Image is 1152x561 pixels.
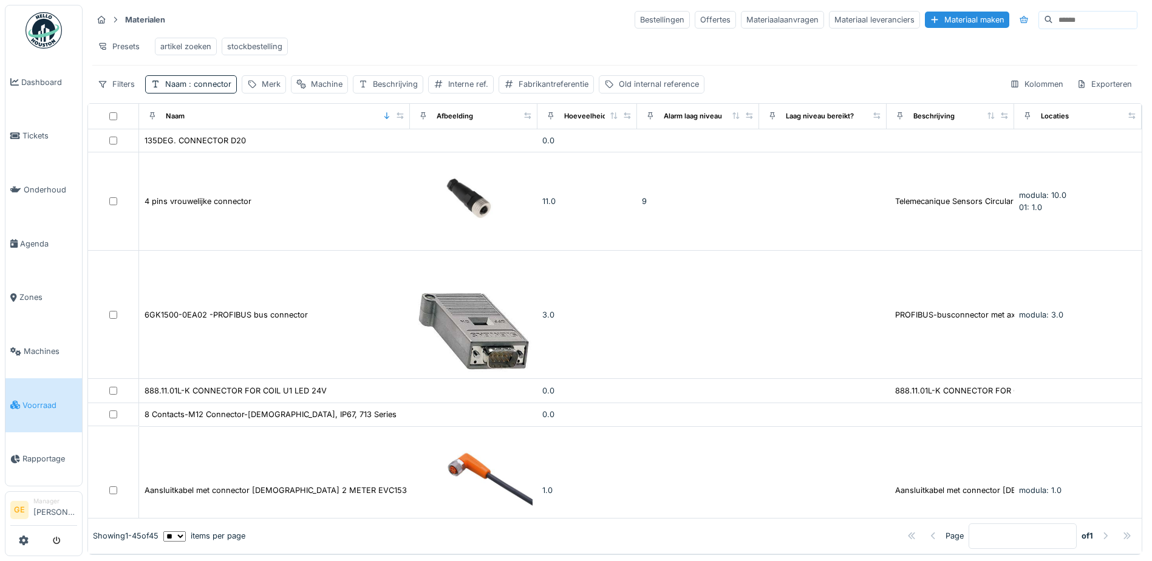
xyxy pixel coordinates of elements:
div: Fabrikantreferentie [519,78,588,90]
div: Showing 1 - 45 of 45 [93,531,158,542]
a: Machines [5,324,82,378]
a: Agenda [5,217,82,271]
div: Merk [262,78,281,90]
span: Zones [19,291,77,303]
div: Machine [311,78,343,90]
div: Locaties [1041,111,1069,121]
div: stockbestelling [227,41,282,52]
div: Presets [92,38,145,55]
div: 1.0 [542,484,632,496]
div: Beschrijving [373,78,418,90]
img: 6GK1500-0EA02 -PROFIBUS bus connector [415,256,533,373]
strong: Materialen [120,14,170,25]
div: Interne ref. [448,78,488,90]
span: Voorraad [22,399,77,411]
div: 6GK1500-0EA02 -PROFIBUS bus connector [145,309,308,321]
div: Beschrijving [913,111,955,121]
a: Tickets [5,109,82,163]
div: Naam [165,78,231,90]
span: Machines [24,345,77,357]
a: Dashboard [5,55,82,109]
a: Zones [5,271,82,325]
div: 0.0 [542,385,632,396]
div: 888.11.01L-K CONNECTOR FOR COIL U1 LED 24V [145,385,327,396]
div: Offertes [695,11,736,29]
div: Aansluitkabel met connector [DEMOGRAPHIC_DATA] 2 METER EVC153 [145,484,407,496]
span: Tickets [22,130,77,141]
div: 135DEG. CONNECTOR D20 [145,135,246,146]
img: Aansluitkabel met connector female 2 METER EVC153 [415,432,533,549]
span: modula: 3.0 [1019,310,1063,319]
div: 0.0 [542,409,632,420]
div: Telemecanique Sensors Circular Connector, 4 Con... [895,195,1089,207]
div: 8 Contacts-M12 Connector-[DEMOGRAPHIC_DATA], IP67, 713 Series [145,409,397,420]
span: Onderhoud [24,184,77,195]
div: Materiaal leveranciers [829,11,920,29]
span: modula: 1.0 [1019,486,1062,495]
li: GE [10,501,29,519]
div: Aansluitkabel met connector [DEMOGRAPHIC_DATA] EVC153 [895,484,1121,496]
a: GE Manager[PERSON_NAME] [10,497,77,526]
div: Page [946,531,964,542]
div: items per page [163,531,245,542]
div: Manager [33,497,77,506]
div: Old internal reference [619,78,699,90]
div: Filters [92,75,140,93]
div: 888.11.01L-K CONNECTOR FOR COIL U1 LED 24V [895,385,1077,396]
span: 01: 1.0 [1019,203,1042,212]
div: artikel zoeken [160,41,211,52]
div: PROFIBUS-busconnector met axiale kabeluitgang v... [895,309,1091,321]
div: Hoeveelheid [564,111,607,121]
div: Materiaalaanvragen [741,11,824,29]
a: Onderhoud [5,163,82,217]
div: 9 [642,195,754,207]
div: 0.0 [542,135,632,146]
span: Agenda [20,238,77,250]
div: 11.0 [542,195,632,207]
div: Bestellingen [635,11,690,29]
div: Afbeelding [437,111,473,121]
a: Voorraad [5,378,82,432]
img: 4 pins vrouwelijke connector [415,157,533,245]
div: Naam [166,111,185,121]
div: Laag niveau bereikt? [786,111,854,121]
strong: of 1 [1082,531,1093,542]
img: Badge_color-CXgf-gQk.svg [26,12,62,49]
div: Materiaal maken [925,12,1009,28]
span: Dashboard [21,76,77,88]
li: [PERSON_NAME] [33,497,77,523]
span: : connector [186,80,231,89]
a: Rapportage [5,432,82,486]
div: Exporteren [1071,75,1137,93]
div: 3.0 [542,309,632,321]
div: 4 pins vrouwelijke connector [145,195,251,207]
span: Rapportage [22,453,77,464]
div: Kolommen [1004,75,1069,93]
span: modula: 10.0 [1019,191,1066,200]
div: Alarm laag niveau [664,111,722,121]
